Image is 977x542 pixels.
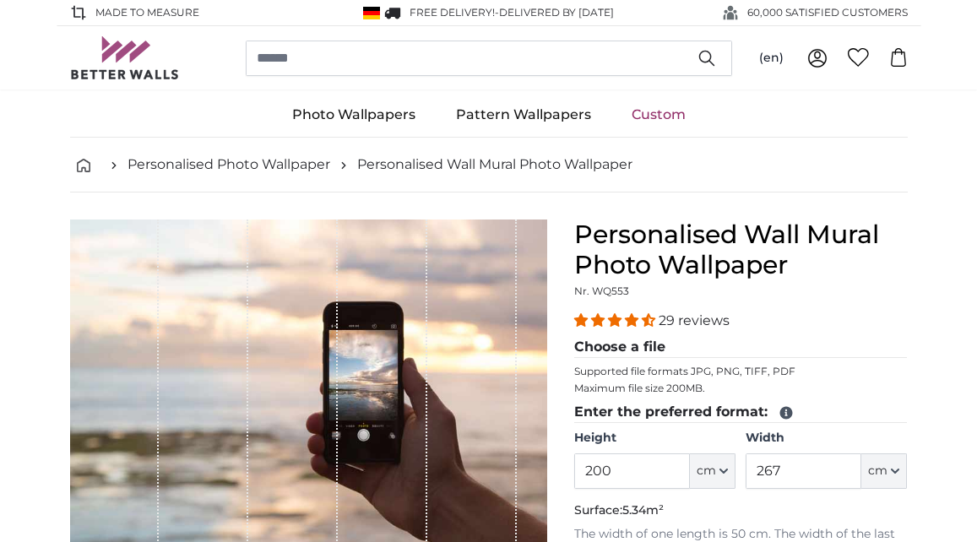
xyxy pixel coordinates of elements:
[70,138,908,192] nav: breadcrumbs
[95,5,199,20] span: Made to Measure
[574,312,659,328] span: 4.34 stars
[272,93,436,137] a: Photo Wallpapers
[574,502,908,519] p: Surface:
[697,463,716,480] span: cm
[363,7,380,19] img: Germany
[690,453,735,489] button: cm
[499,6,614,19] span: Delivered by [DATE]
[574,337,908,358] legend: Choose a file
[746,43,797,73] button: (en)
[495,6,614,19] span: -
[574,365,908,378] p: Supported file formats JPG, PNG, TIFF, PDF
[128,154,330,175] a: Personalised Photo Wallpaper
[436,93,611,137] a: Pattern Wallpapers
[574,402,908,423] legend: Enter the preferred format:
[747,5,908,20] span: 60,000 SATISFIED CUSTOMERS
[70,36,180,79] img: Betterwalls
[574,285,629,297] span: Nr. WQ553
[611,93,706,137] a: Custom
[868,463,887,480] span: cm
[574,220,908,280] h1: Personalised Wall Mural Photo Wallpaper
[861,453,907,489] button: cm
[574,430,735,447] label: Height
[659,312,730,328] span: 29 reviews
[410,6,495,19] span: FREE delivery!
[746,430,907,447] label: Width
[574,382,908,395] p: Maximum file size 200MB.
[357,154,632,175] a: Personalised Wall Mural Photo Wallpaper
[622,502,664,518] span: 5.34m²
